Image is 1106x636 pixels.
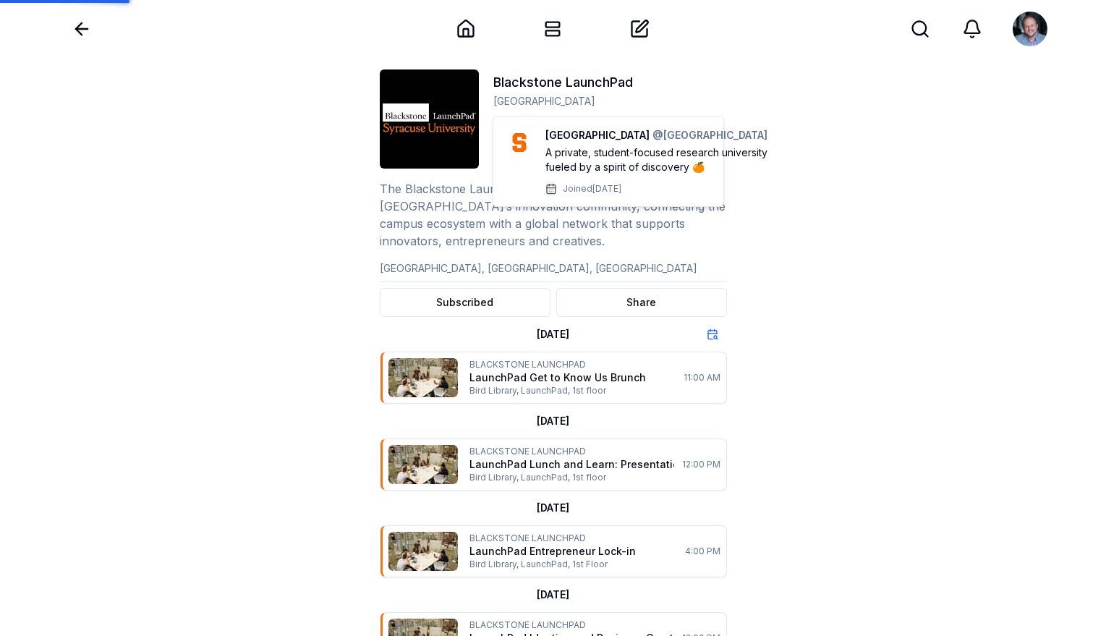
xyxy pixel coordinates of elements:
[380,438,727,491] a: ImageBLACKSTONE LAUNCHPADLaunchPad Lunch and Learn: Presentation SkillsBird Library, LaunchPad, 1...
[388,532,458,571] img: Image
[556,288,727,317] button: Share
[388,445,458,484] img: Image
[469,446,704,457] p: BLACKSTONE LAUNCHPAD
[469,472,704,483] p: Bird Library, LaunchPad, 1st floor
[545,128,767,143] h4: [GEOGRAPHIC_DATA]
[380,323,727,346] div: [DATE]
[652,129,767,141] span: @ [GEOGRAPHIC_DATA]
[380,496,727,520] div: [DATE]
[380,525,727,577] a: ImageBLACKSTONE LAUNCHPADLaunchPad Entrepreneur Lock-inBird Library, LaunchPad, 1st Floor 4:00 PM
[380,583,727,606] div: [DATE]
[545,145,767,174] p: A private, student-focused research university fueled by a spirit of discovery 🍊
[563,183,621,195] span: Joined [DATE]
[493,93,724,110] a: [GEOGRAPHIC_DATA]
[469,533,636,544] p: BLACKSTONE LAUNCHPAD
[380,288,550,317] button: Subscribed
[469,385,646,397] p: Bird Library, LaunchPad, 1st floor
[469,559,636,570] p: Bird Library, LaunchPad, 1st Floor
[674,546,720,557] p: 4:00 PM
[469,359,646,370] p: BLACKSTONE LAUNCHPAD
[493,72,724,93] p: Blackstone LaunchPad
[469,619,689,631] p: BLACKSTONE LAUNCHPAD
[388,358,458,397] img: Image
[380,261,727,281] p: [GEOGRAPHIC_DATA], [GEOGRAPHIC_DATA], [GEOGRAPHIC_DATA]
[1013,12,1047,46] img: mattbritten
[674,372,720,383] p: 11:00 AM
[469,544,636,559] p: LaunchPad Entrepreneur Lock-in
[469,457,704,472] p: LaunchPad Lunch and Learn: Presentation Skills
[674,459,720,470] p: 12:00 PM
[469,370,646,385] p: LaunchPad Get to Know Us Brunch
[380,69,479,169] img: Blackstone LaunchPad
[380,352,727,404] a: ImageBLACKSTONE LAUNCHPADLaunchPad Get to Know Us BrunchBird Library, LaunchPad, 1st floor 11:00 AM
[380,169,727,261] p: The Blackstone LaunchPad at SU Libraries is [GEOGRAPHIC_DATA]’s innovation community, connecting ...
[505,128,534,157] img: Syracuse University's avatar
[380,410,727,433] div: [DATE]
